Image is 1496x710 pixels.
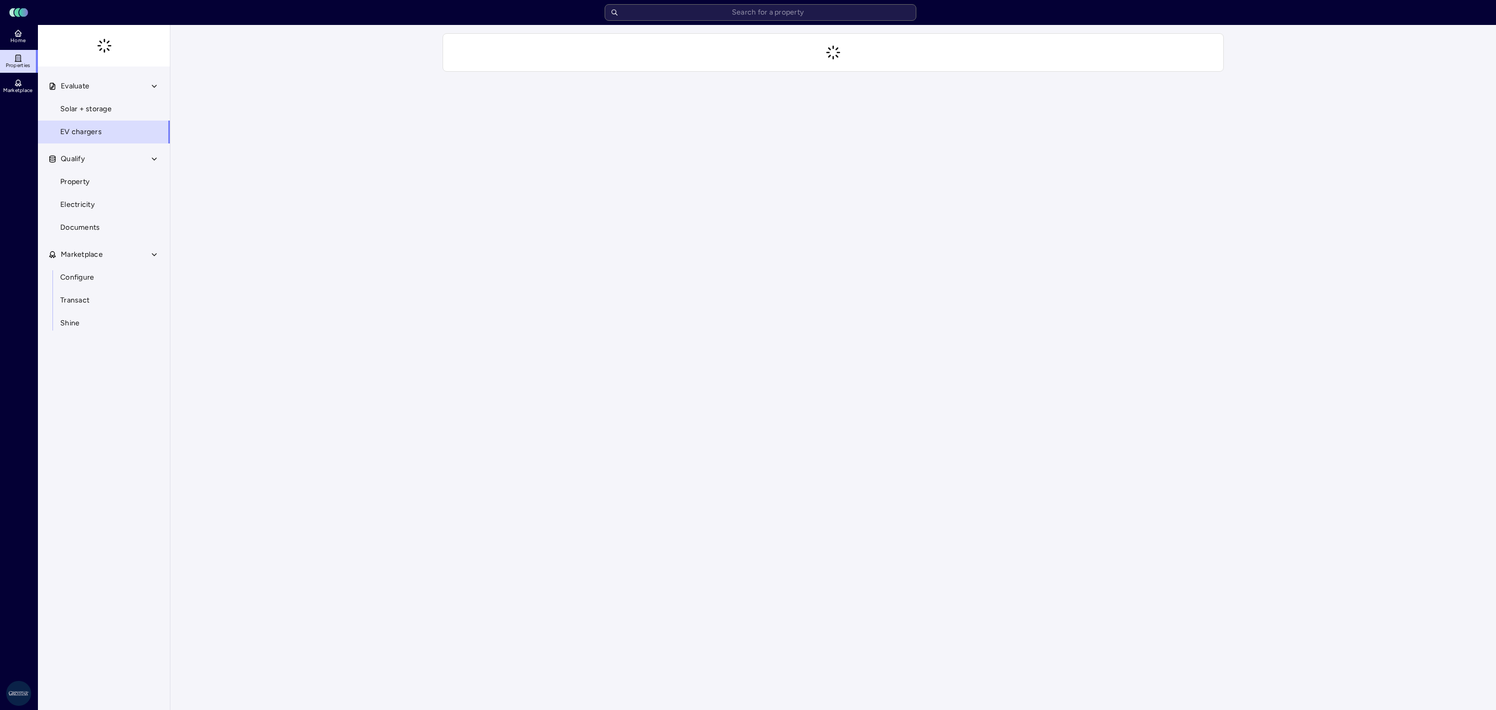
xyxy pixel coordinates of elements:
[60,318,79,329] span: Shine
[37,98,170,121] a: Solar + storage
[60,272,94,283] span: Configure
[38,148,171,170] button: Qualify
[60,126,102,138] span: EV chargers
[60,176,89,188] span: Property
[60,295,89,306] span: Transact
[37,170,170,193] a: Property
[605,4,916,21] input: Search for a property
[37,289,170,312] a: Transact
[10,37,25,44] span: Home
[6,681,31,706] img: Greystar AS
[6,62,31,69] span: Properties
[37,121,170,143] a: EV chargers
[38,75,171,98] button: Evaluate
[61,153,85,165] span: Qualify
[37,266,170,289] a: Configure
[3,87,32,94] span: Marketplace
[37,216,170,239] a: Documents
[37,312,170,335] a: Shine
[60,222,100,233] span: Documents
[60,103,112,115] span: Solar + storage
[37,193,170,216] a: Electricity
[61,249,103,260] span: Marketplace
[61,81,89,92] span: Evaluate
[38,243,171,266] button: Marketplace
[60,199,95,211] span: Electricity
